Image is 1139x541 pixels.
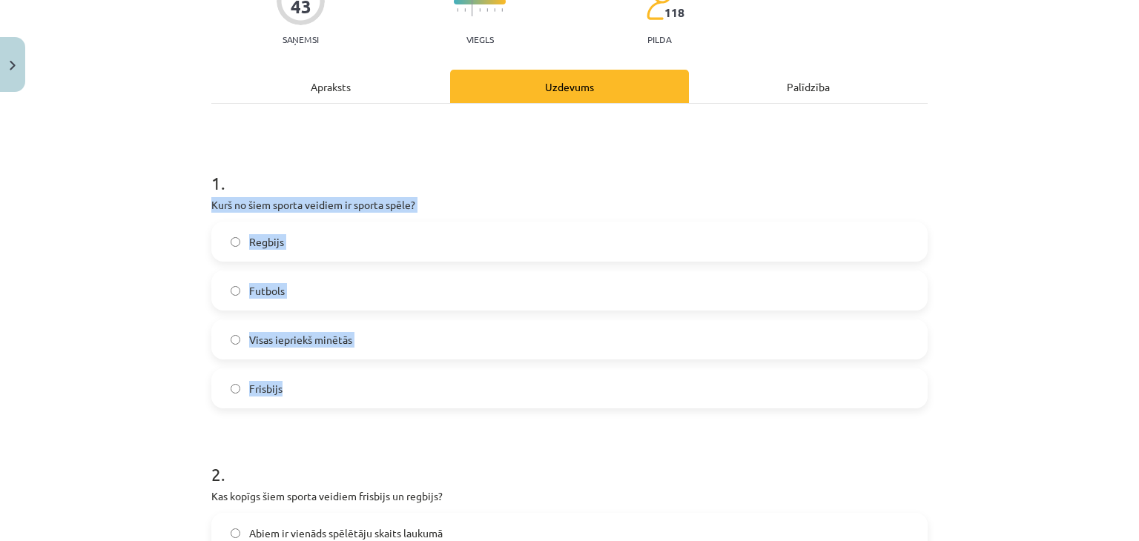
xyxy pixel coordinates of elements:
[277,34,325,44] p: Saņemsi
[479,8,481,12] img: icon-short-line-57e1e144782c952c97e751825c79c345078a6d821885a25fce030b3d8c18986b.svg
[211,147,928,193] h1: 1 .
[249,332,352,348] span: Visas iepriekš minētās
[211,197,928,213] p: Kurš no šiem sporta veidiem ir sporta spēle?
[231,384,240,394] input: Frisbijs
[211,70,450,103] div: Apraksts
[664,6,684,19] span: 118
[647,34,671,44] p: pilda
[466,34,494,44] p: Viegls
[501,8,503,12] img: icon-short-line-57e1e144782c952c97e751825c79c345078a6d821885a25fce030b3d8c18986b.svg
[211,488,928,504] p: Kas kopīgs šiem sporta veidiem frisbijs un regbijs?
[231,528,240,538] input: Abiem ir vienāds spēlētāju skaits laukumā
[450,70,689,103] div: Uzdevums
[249,525,443,541] span: Abiem ir vienāds spēlētāju skaits laukumā
[689,70,928,103] div: Palīdzība
[10,61,16,70] img: icon-close-lesson-0947bae3869378f0d4975bcd49f059093ad1ed9edebbc8119c70593378902aed.svg
[249,234,284,250] span: Regbijs
[231,286,240,296] input: Futbols
[231,237,240,247] input: Regbijs
[211,438,928,484] h1: 2 .
[249,381,283,396] span: Frisbijs
[486,8,488,12] img: icon-short-line-57e1e144782c952c97e751825c79c345078a6d821885a25fce030b3d8c18986b.svg
[494,8,495,12] img: icon-short-line-57e1e144782c952c97e751825c79c345078a6d821885a25fce030b3d8c18986b.svg
[231,335,240,345] input: Visas iepriekš minētās
[249,283,285,299] span: Futbols
[464,8,466,12] img: icon-short-line-57e1e144782c952c97e751825c79c345078a6d821885a25fce030b3d8c18986b.svg
[457,8,458,12] img: icon-short-line-57e1e144782c952c97e751825c79c345078a6d821885a25fce030b3d8c18986b.svg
